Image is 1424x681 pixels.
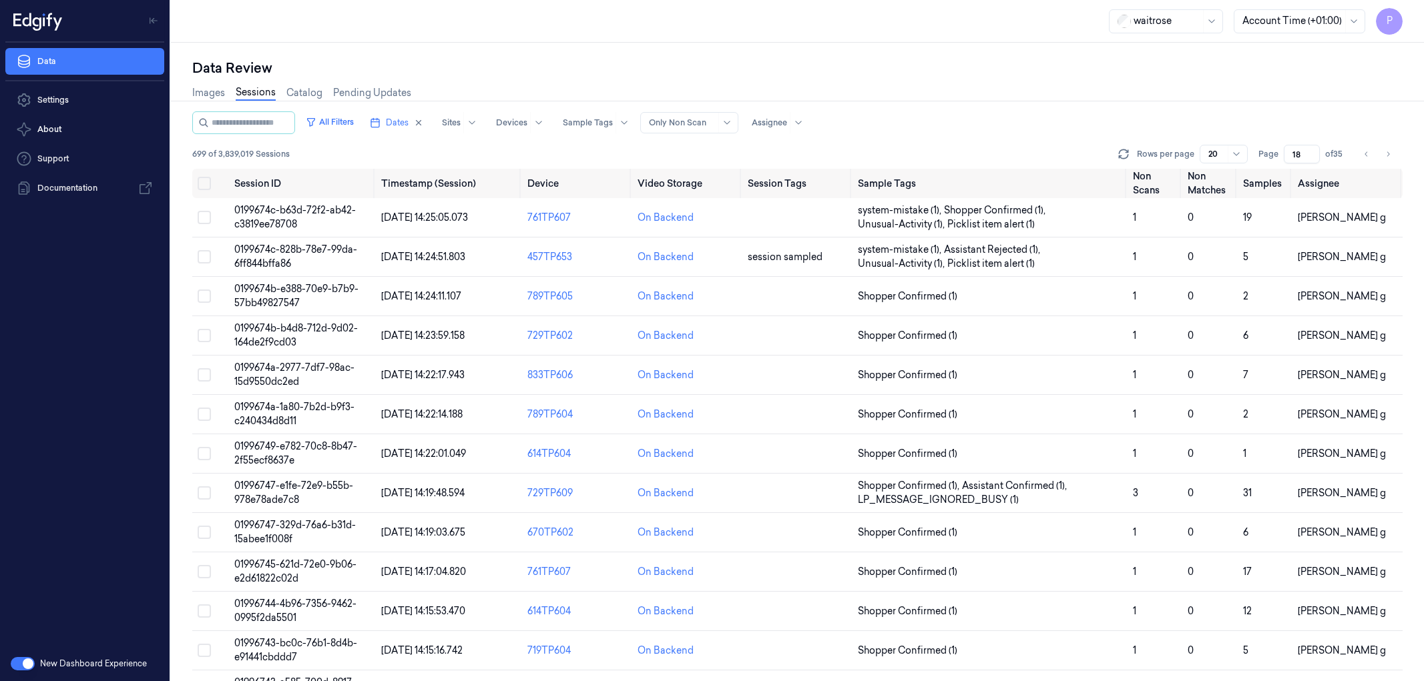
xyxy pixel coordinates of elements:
[962,479,1070,493] span: Assistant Confirmed (1) ,
[1188,566,1194,578] span: 0
[638,408,694,422] div: On Backend
[198,368,211,382] button: Select row
[1188,644,1194,656] span: 0
[192,148,290,160] span: 699 of 3,839,019 Sessions
[198,329,211,342] button: Select row
[742,169,853,198] th: Session Tags
[234,283,359,309] span: 0199674b-e388-70e9-b7b9-57bb49827547
[381,211,468,223] span: [DATE] 14:25:05.073
[1376,8,1403,35] button: P
[198,447,211,460] button: Select row
[286,86,322,100] a: Catalog
[234,558,357,584] span: 01996745-621d-72e0-9b06-e2d61822c02d
[1298,369,1386,381] span: [PERSON_NAME] g
[527,526,627,540] div: 670TP602
[1243,526,1248,538] span: 6
[858,257,947,271] span: Unusual-Activity (1) ,
[527,565,627,579] div: 761TP607
[376,169,523,198] th: Timestamp (Session)
[381,605,465,617] span: [DATE] 14:15:53.470
[1298,644,1386,656] span: [PERSON_NAME] g
[1243,290,1248,302] span: 2
[1243,408,1248,420] span: 2
[381,448,466,460] span: [DATE] 14:22:01.049
[638,565,694,579] div: On Backend
[198,526,211,539] button: Select row
[944,243,1043,257] span: Assistant Rejected (1) ,
[1243,329,1248,342] span: 6
[858,203,944,217] span: system-mistake (1) ,
[1188,448,1194,460] span: 0
[1188,329,1194,342] span: 0
[527,368,627,382] div: 833TP606
[1133,644,1136,656] span: 1
[198,604,211,618] button: Select row
[858,604,957,618] span: Shopper Confirmed (1)
[858,368,957,382] span: Shopper Confirmed (1)
[5,87,164,113] a: Settings
[1298,408,1386,420] span: [PERSON_NAME] g
[1298,290,1386,302] span: [PERSON_NAME] g
[1133,211,1136,223] span: 1
[234,440,357,466] span: 01996749-e782-70c8-8b47-2f55ecf8637e
[198,565,211,578] button: Select row
[1188,290,1194,302] span: 0
[944,203,1048,217] span: Shopper Confirmed (1) ,
[1128,169,1182,198] th: Non Scans
[1298,526,1386,538] span: [PERSON_NAME] g
[234,598,357,624] span: 01996744-4b96-7356-9462-0995f2da5501
[1238,169,1292,198] th: Samples
[381,566,466,578] span: [DATE] 14:17:04.820
[234,362,354,388] span: 0199674a-2977-7df7-98ac-15d9550dc2ed
[858,644,957,658] span: Shopper Confirmed (1)
[1357,145,1376,163] button: Go to previous page
[1243,251,1248,263] span: 5
[858,243,944,257] span: system-mistake (1) ,
[858,493,1019,507] span: LP_MESSAGE_IGNORED_BUSY (1)
[1298,251,1386,263] span: [PERSON_NAME] g
[386,117,409,129] span: Dates
[381,329,465,342] span: [DATE] 14:23:59.158
[1188,526,1194,538] span: 0
[858,447,957,461] span: Shopper Confirmed (1)
[632,169,742,198] th: Video Storage
[858,289,957,303] span: Shopper Confirmed (1)
[381,408,463,420] span: [DATE] 14:22:14.188
[1133,329,1136,342] span: 1
[1292,169,1403,198] th: Assignee
[1298,448,1386,460] span: [PERSON_NAME] g
[858,526,957,540] span: Shopper Confirmed (1)
[381,487,465,499] span: [DATE] 14:19:48.594
[638,526,694,540] div: On Backend
[527,289,627,303] div: 789TP605
[858,217,947,231] span: Unusual-Activity (1) ,
[1298,566,1386,578] span: [PERSON_NAME] g
[198,177,211,190] button: Select all
[5,116,164,143] button: About
[234,204,356,230] span: 0199674c-b63d-72f2-ab42-c3819ee78708
[638,211,694,225] div: On Backend
[1133,448,1136,460] span: 1
[333,86,411,100] a: Pending Updates
[638,368,694,382] div: On Backend
[527,604,627,618] div: 614TP604
[234,480,353,506] span: 01996747-e1fe-72e9-b55b-978e78ade7c8
[365,112,429,133] button: Dates
[1379,145,1397,163] button: Go to next page
[381,369,465,381] span: [DATE] 14:22:17.943
[1133,487,1138,499] span: 3
[198,644,211,657] button: Select row
[1133,251,1136,263] span: 1
[143,10,164,31] button: Toggle Navigation
[1188,605,1194,617] span: 0
[638,486,694,500] div: On Backend
[234,519,356,545] span: 01996747-329d-76a6-b31d-15abee1f008f
[527,644,627,658] div: 719TP604
[300,111,359,133] button: All Filters
[381,526,465,538] span: [DATE] 14:19:03.675
[638,644,694,658] div: On Backend
[1188,251,1194,263] span: 0
[5,175,164,201] a: Documentation
[1325,148,1347,160] span: of 35
[5,145,164,172] a: Support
